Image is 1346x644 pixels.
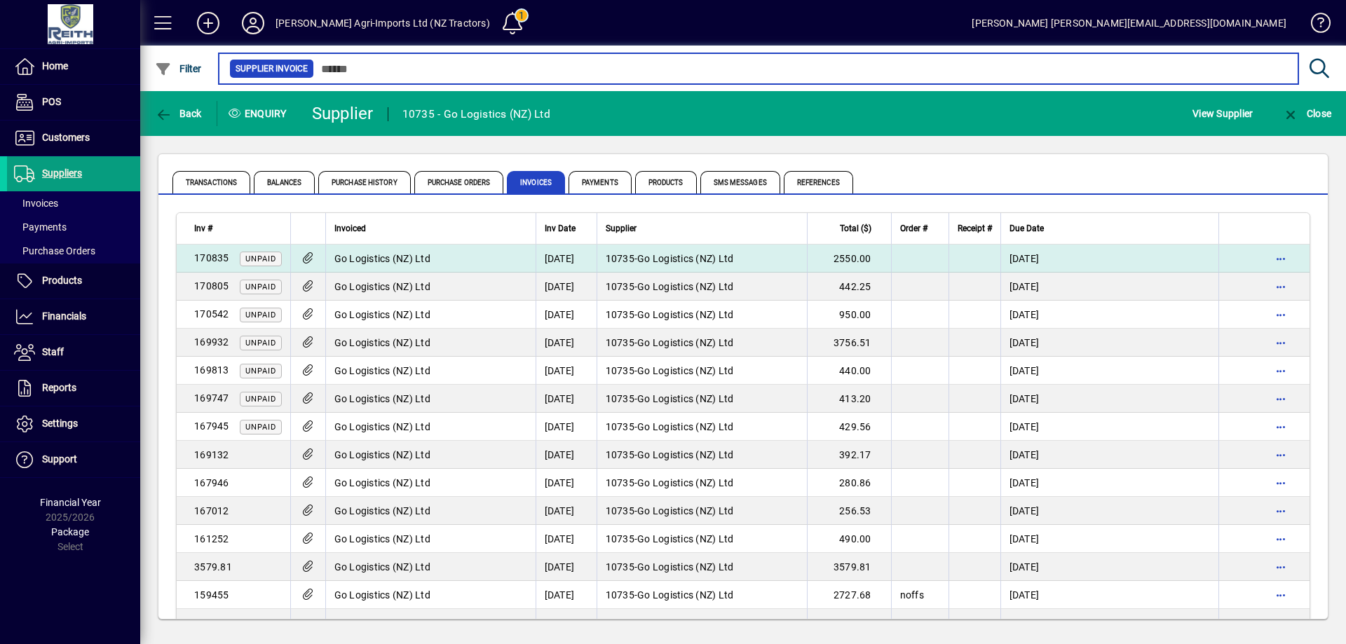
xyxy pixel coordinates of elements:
div: [PERSON_NAME] Agri-Imports Ltd (NZ Tractors) [276,12,490,34]
span: 169932 [194,336,229,348]
span: Go Logistics (NZ) Ltd [334,477,430,488]
div: Inv Date [545,221,588,236]
td: [DATE] [1000,301,1219,329]
td: [DATE] [1000,609,1219,637]
div: 10735 - Go Logistics (NZ) Ltd [402,103,550,125]
td: [DATE] [1000,329,1219,357]
td: [DATE] [1000,413,1219,441]
span: References [784,171,853,193]
span: Unpaid [245,254,276,263]
td: [DATE] [1000,497,1219,525]
button: More options [1270,528,1292,550]
span: Go Logistics (NZ) Ltd [334,617,430,629]
span: Go Logistics (NZ) Ltd [334,253,430,264]
span: Purchase Orders [414,171,504,193]
span: SMS Messages [700,171,780,193]
td: 2550.00 [807,245,891,273]
span: Inv # [194,221,212,236]
td: 413.20 [807,385,891,413]
span: Go Logistics (NZ) Ltd [637,281,733,292]
a: Payments [7,215,140,239]
button: View Supplier [1189,101,1256,126]
td: 440.00 [807,357,891,385]
button: Close [1279,101,1335,126]
td: [DATE] [1000,385,1219,413]
span: 10735 [606,253,634,264]
span: Go Logistics (NZ) Ltd [334,589,430,601]
span: 170542 [194,308,229,320]
span: Payments [14,221,67,233]
span: POS [42,96,61,107]
span: 167946 [194,477,229,488]
span: 167945 [194,420,229,432]
td: - [597,385,807,413]
div: [PERSON_NAME] [PERSON_NAME][EMAIL_ADDRESS][DOMAIN_NAME] [972,12,1286,34]
span: 10735 [606,561,634,573]
span: Receipt # [958,221,992,236]
app-page-header-button: Back [140,101,217,126]
td: - [597,273,807,301]
td: 3756.51 [807,329,891,357]
span: Invoices [507,171,565,193]
td: - [597,581,807,609]
span: Unpaid [245,282,276,292]
td: 429.56 [807,413,891,441]
span: Suppliers [42,167,82,179]
span: Balances [254,171,315,193]
span: Filter [155,63,202,74]
app-page-header-button: Close enquiry [1267,101,1346,126]
button: Back [151,101,205,126]
td: [DATE] [1000,525,1219,553]
span: Go Logistics (NZ) Ltd [334,281,430,292]
span: Go Logistics (NZ) Ltd [334,561,430,573]
td: - [597,497,807,525]
span: Financials [42,310,86,322]
a: Home [7,49,140,84]
td: - [597,441,807,469]
span: View Supplier [1192,102,1253,125]
td: [DATE] [536,301,597,329]
span: Support [42,453,77,465]
div: Inv # [194,221,282,236]
span: Go Logistics (NZ) Ltd [637,505,733,516]
span: Go Logistics (NZ) Ltd [637,449,733,460]
span: 10735 [606,533,634,544]
button: More options [1270,359,1292,382]
a: Financials [7,299,140,334]
td: - [597,245,807,273]
span: 159159 [194,617,229,629]
td: 2727.68 [807,581,891,609]
td: 3579.81 [807,553,891,581]
span: Payments [569,171,632,193]
td: [DATE] [536,413,597,441]
span: 3579.81 [194,561,232,573]
a: Reports [7,371,140,406]
div: Order # [900,221,940,236]
a: Knowledge Base [1300,3,1328,48]
td: [DATE] [536,497,597,525]
div: Supplier [312,102,374,125]
button: More options [1270,556,1292,578]
td: [DATE] [536,553,597,581]
td: [DATE] [1000,441,1219,469]
button: More options [1270,444,1292,466]
span: Go Logistics (NZ) Ltd [334,309,430,320]
td: [DATE] [1000,245,1219,273]
td: 950.00 [807,301,891,329]
span: Go Logistics (NZ) Ltd [334,365,430,376]
span: Package [51,526,89,537]
button: More options [1270,247,1292,270]
button: More options [1270,416,1292,438]
div: Due Date [1009,221,1211,236]
span: Go Logistics (NZ) Ltd [637,617,733,629]
td: [DATE] [1000,273,1219,301]
span: 170805 [194,280,229,292]
span: Go Logistics (NZ) Ltd [637,393,733,404]
span: Order # [900,221,927,236]
button: Filter [151,56,205,81]
button: More options [1270,275,1292,298]
span: Go Logistics (NZ) Ltd [637,337,733,348]
span: Customers [42,132,90,143]
span: 10735 [606,589,634,601]
span: Staff [42,346,64,357]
